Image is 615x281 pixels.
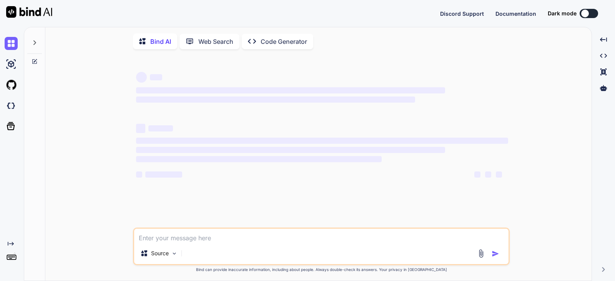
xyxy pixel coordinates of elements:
span: ‌ [136,124,145,133]
button: Documentation [495,10,536,18]
span: Dark mode [548,10,577,17]
img: Bind AI [6,6,52,18]
img: chat [5,37,18,50]
span: ‌ [136,171,142,178]
img: icon [492,250,499,258]
span: ‌ [136,156,382,162]
button: Discord Support [440,10,484,18]
span: ‌ [150,74,162,80]
span: ‌ [474,171,480,178]
p: Web Search [198,37,233,46]
span: Discord Support [440,10,484,17]
span: ‌ [136,147,445,153]
span: ‌ [136,87,445,93]
p: Source [151,249,169,257]
img: Pick Models [171,250,178,257]
span: Documentation [495,10,536,17]
img: darkCloudIdeIcon [5,99,18,112]
span: ‌ [136,138,508,144]
p: Bind AI [150,37,171,46]
img: attachment [477,249,485,258]
img: ai-studio [5,58,18,71]
img: githubLight [5,78,18,91]
span: ‌ [145,171,182,178]
span: ‌ [148,125,173,131]
span: ‌ [496,171,502,178]
span: ‌ [136,72,147,83]
p: Bind can provide inaccurate information, including about people. Always double-check its answers.... [133,267,510,273]
span: ‌ [136,96,415,103]
span: ‌ [485,171,491,178]
p: Code Generator [261,37,307,46]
